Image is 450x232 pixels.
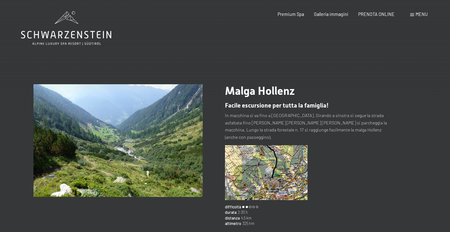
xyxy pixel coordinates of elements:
span: difficoltà [225,204,241,210]
span: Facile escursione per tutta la famiglia! [225,102,329,109]
a: PRENOTA ONLINE [358,11,395,17]
span: 325 hm [241,221,254,226]
span: 2:30 h [236,210,248,215]
span: 4,5 km [240,215,251,221]
span: Menu [416,11,428,17]
span: Malga Hollenz [225,84,295,97]
p: In macchina si va fino a [GEOGRAPHIC_DATA]. Girando a sinstra si segue la strada asfaltata fino [... [225,112,394,141]
span: durata [225,210,236,215]
a: Galleria immagini [314,11,348,17]
img: Malga Hollenz [225,145,308,200]
img: Malga Hollenz [33,84,202,197]
a: Premium Spa [278,11,304,17]
span: distanza [225,215,240,221]
span: altimetro [225,221,241,226]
